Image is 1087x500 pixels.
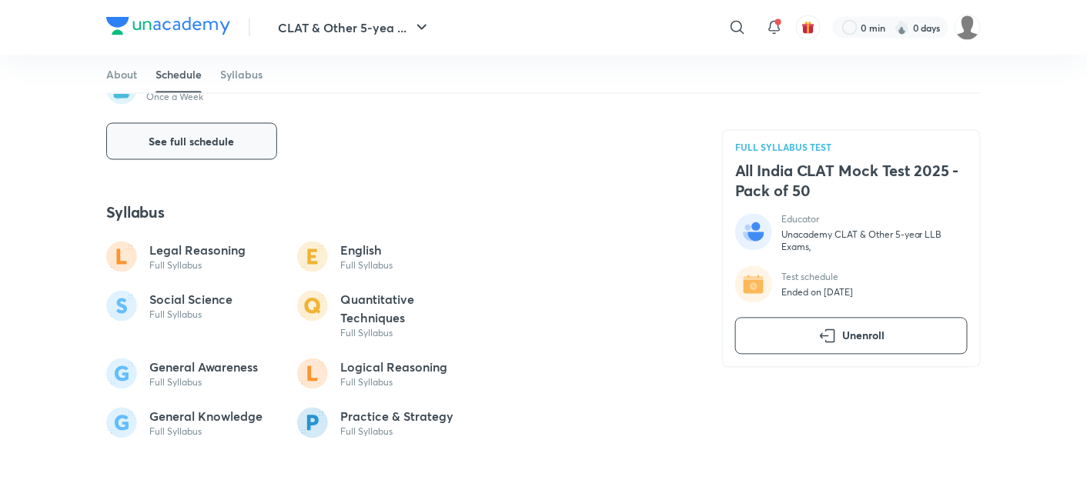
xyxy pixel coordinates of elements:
p: Legal Reasoning [149,242,246,260]
p: Once a Week [146,91,203,103]
img: avatar [801,21,815,35]
p: Full Syllabus [149,260,246,272]
button: avatar [796,15,821,40]
a: About [106,55,137,92]
p: Full Syllabus [340,260,393,272]
a: Company Logo [106,17,230,39]
p: Full Syllabus [149,309,232,322]
p: English [340,242,393,260]
a: Syllabus [220,55,263,92]
h4: Syllabus [106,203,685,223]
img: Basudha [955,15,981,41]
p: General Awareness [149,358,258,377]
p: Ended on [DATE] [781,287,853,299]
p: Educator [781,213,968,225]
p: Logical Reasoning [340,358,447,377]
p: Practice & Strategy [340,408,453,426]
p: FULL SYLLABUS TEST [735,142,968,152]
p: Full Syllabus [340,426,453,438]
img: Company Logo [106,17,230,35]
img: streak [895,20,910,35]
p: Full Syllabus [149,426,263,438]
p: Social Science [149,291,232,309]
button: CLAT & Other 5-yea ... [269,12,440,43]
span: See full schedule [149,134,235,149]
p: General Knowledge [149,408,263,426]
p: Unacademy CLAT & Other 5-year LLB Exams, [781,228,968,253]
p: Test schedule [781,272,853,284]
p: Quantitative Techniques [340,291,470,328]
a: Schedule [156,55,202,92]
h4: All India CLAT Mock Test 2025 - Pack of 50 [735,161,968,201]
span: Unenroll [842,328,885,343]
button: Unenroll [735,317,968,354]
button: See full schedule [106,123,277,160]
p: Full Syllabus [340,328,470,340]
p: Full Syllabus [149,377,258,389]
p: Full Syllabus [340,377,447,389]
